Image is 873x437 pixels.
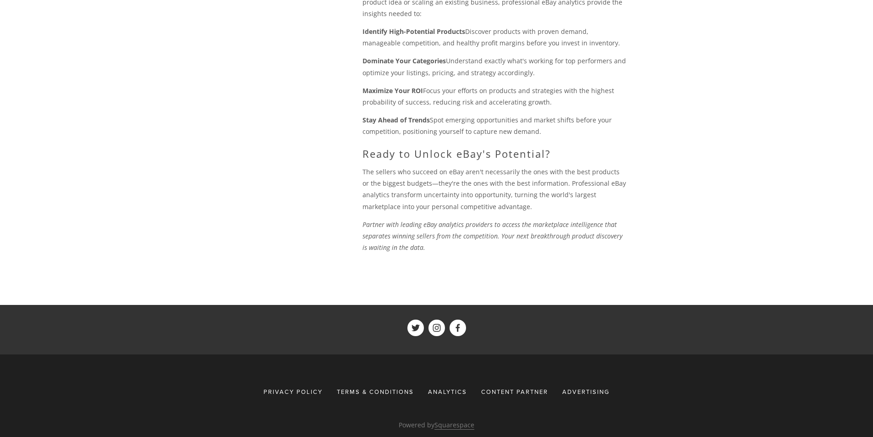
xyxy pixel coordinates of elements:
a: Squarespace [434,420,474,430]
em: Partner with leading eBay analytics providers to access the marketplace intelligence that separat... [362,220,624,252]
div: Analytics [422,384,473,400]
a: ShelfTrend [428,320,445,336]
strong: Stay Ahead of Trends [362,116,430,124]
p: Discover products with proven demand, manageable competition, and healthy profit margins before y... [362,26,627,49]
span: Advertising [562,387,609,396]
a: ShelfTrend [450,320,466,336]
a: Privacy Policy [264,384,329,400]
strong: Identify High-Potential Products [362,27,465,36]
span: Content Partner [481,387,548,396]
span: Terms & Conditions [337,387,414,396]
strong: Dominate Your Categories [362,56,446,65]
p: Focus your efforts on products and strategies with the highest probability of success, reducing r... [362,85,627,108]
p: Powered by [218,419,656,431]
a: Advertising [556,384,609,400]
p: Understand exactly what's working for top performers and optimize your listings, pricing, and str... [362,55,627,78]
a: Content Partner [475,384,554,400]
p: Spot emerging opportunities and market shifts before your competition, positioning yourself to ca... [362,114,627,137]
a: ShelfTrend [407,320,424,336]
a: Terms & Conditions [331,384,420,400]
p: The sellers who succeed on eBay aren't necessarily the ones with the best products or the biggest... [362,166,627,212]
strong: Maximize Your ROI [362,86,423,95]
span: Privacy Policy [264,387,323,396]
h2: Ready to Unlock eBay's Potential? [362,148,627,160]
